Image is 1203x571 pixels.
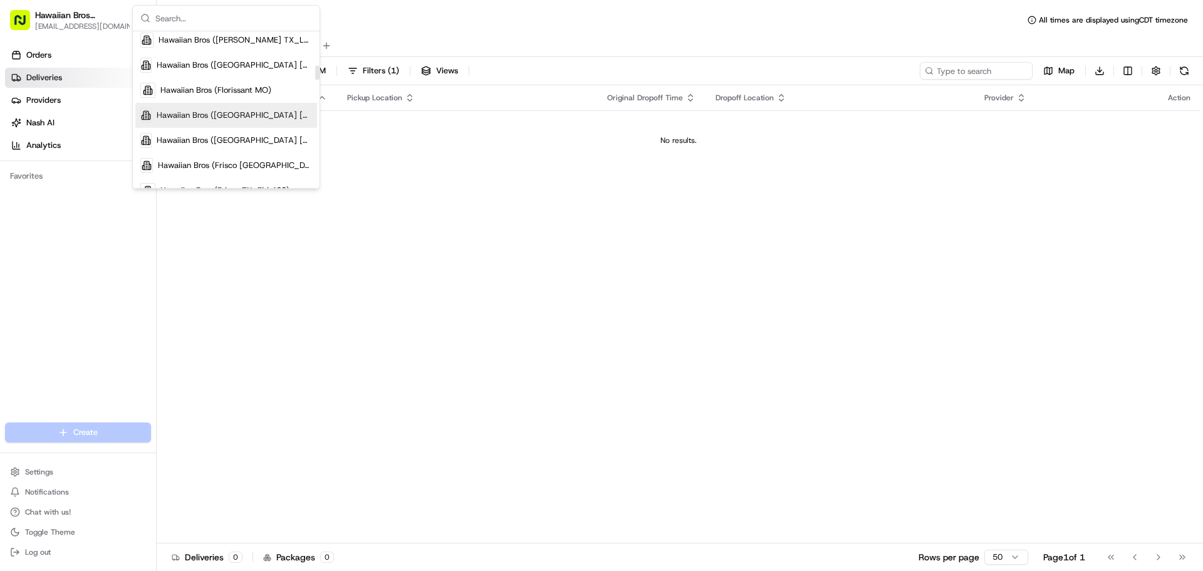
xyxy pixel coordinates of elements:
[25,507,71,517] span: Chat with us!
[213,123,228,139] button: Start new chat
[35,21,138,31] button: [EMAIL_ADDRESS][DOMAIN_NAME]
[920,62,1033,80] input: Type to search
[1168,93,1190,103] div: Action
[388,65,399,76] span: ( 1 )
[5,45,156,65] a: Orders
[159,34,312,46] span: Hawaiian Bros ([PERSON_NAME] TX_Loop 288)
[229,552,242,563] div: 0
[33,81,207,94] input: Clear
[13,183,23,193] div: 📗
[5,422,151,443] button: Create
[5,483,151,501] button: Notifications
[347,93,402,103] span: Pickup Location
[5,68,156,88] a: Deliveries
[5,5,130,35] button: Hawaiian Bros ([GEOGRAPHIC_DATA] [GEOGRAPHIC_DATA])[EMAIL_ADDRESS][DOMAIN_NAME]
[26,50,51,61] span: Orders
[1043,551,1085,563] div: Page 1 of 1
[25,487,69,497] span: Notifications
[25,527,75,537] span: Toggle Theme
[5,166,151,186] div: Favorites
[133,31,320,189] div: Suggestions
[73,427,98,438] span: Create
[5,90,156,110] a: Providers
[160,85,271,96] span: Hawaiian Bros (Florissant MO)
[35,9,125,21] button: Hawaiian Bros ([GEOGRAPHIC_DATA] [GEOGRAPHIC_DATA])
[43,120,206,132] div: Start new chat
[157,135,312,146] span: Hawaiian Bros ([GEOGRAPHIC_DATA] [GEOGRAPHIC_DATA] Pkwy)
[26,117,55,128] span: Nash AI
[342,62,405,80] button: Filters(1)
[26,95,61,106] span: Providers
[13,50,228,70] p: Welcome 👋
[172,551,242,563] div: Deliveries
[157,110,312,121] span: Hawaiian Bros ([GEOGRAPHIC_DATA] [GEOGRAPHIC_DATA] [PERSON_NAME])
[25,182,96,194] span: Knowledge Base
[320,552,334,563] div: 0
[13,13,38,38] img: Nash
[106,183,116,193] div: 💻
[162,135,1195,145] div: No results.
[716,93,774,103] span: Dropoff Location
[1175,62,1193,80] button: Refresh
[5,463,151,481] button: Settings
[5,113,156,133] a: Nash AI
[125,212,152,222] span: Pylon
[1038,62,1080,80] button: Map
[1058,65,1075,76] span: Map
[158,160,312,171] span: Hawaiian Bros (Frisco [GEOGRAPHIC_DATA] Pkwy)
[25,547,51,557] span: Log out
[984,93,1014,103] span: Provider
[263,551,334,563] div: Packages
[118,182,201,194] span: API Documentation
[436,65,458,76] span: Views
[26,140,61,151] span: Analytics
[8,177,101,199] a: 📗Knowledge Base
[157,60,312,71] span: Hawaiian Bros ([GEOGRAPHIC_DATA] [GEOGRAPHIC_DATA])
[5,543,151,561] button: Log out
[101,177,206,199] a: 💻API Documentation
[26,72,62,83] span: Deliveries
[415,62,464,80] button: Views
[160,185,289,196] span: Hawaiian Bros (Frisco TX_FM 423)
[919,551,979,563] p: Rows per page
[1039,15,1188,25] span: All times are displayed using CDT timezone
[5,523,151,541] button: Toggle Theme
[607,93,683,103] span: Original Dropoff Time
[13,120,35,142] img: 1736555255976-a54dd68f-1ca7-489b-9aae-adbdc363a1c4
[5,135,156,155] a: Analytics
[155,6,312,31] input: Search...
[88,212,152,222] a: Powered byPylon
[43,132,159,142] div: We're available if you need us!
[25,467,53,477] span: Settings
[5,503,151,521] button: Chat with us!
[363,65,399,76] span: Filters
